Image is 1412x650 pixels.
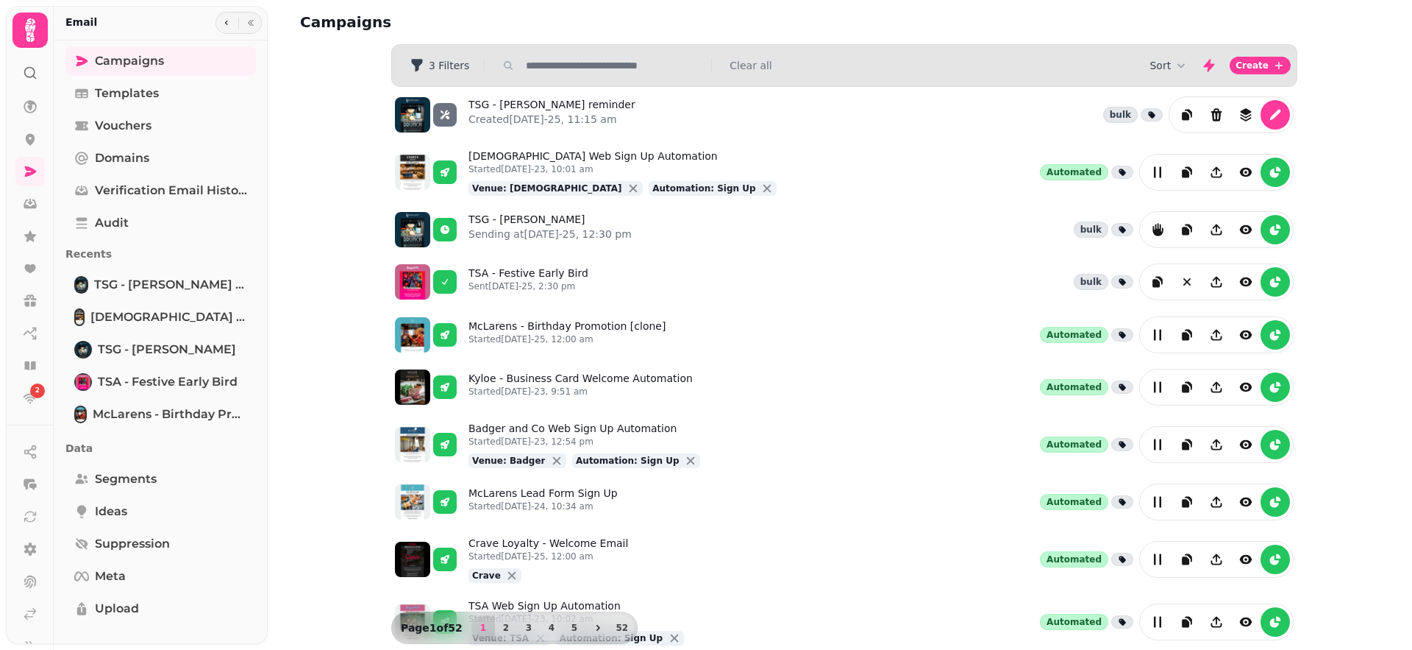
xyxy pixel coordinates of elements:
button: edit [1143,320,1172,350]
span: 3 Filters [429,60,469,71]
a: TSA - Festive Early BirdTSA - Festive Early Bird [65,367,256,397]
p: Recents [65,241,256,267]
button: 3 Filters [398,54,481,77]
p: Data [65,435,256,462]
img: aHR0cHM6Ly9zdGFtcGVkZS1zZXJ2aWNlLXByb2QtdGVtcGxhdGUtcHJldmlld3MuczMuZXUtd2VzdC0xLmFtYXpvbmF3cy5jb... [395,264,430,300]
span: 5 [568,623,580,632]
button: reports [1143,215,1172,244]
div: Automated [1040,379,1108,395]
button: duplicate [1172,372,1202,402]
a: TSG - Piaff Brunch reminderTSG - [PERSON_NAME] reminder [65,270,256,300]
div: bulk [1074,222,1108,238]
button: view [1231,545,1261,574]
span: Crave [472,570,501,581]
button: close [760,181,774,196]
a: TSA - Festive Early BirdSent[DATE]-25, 2:30 pm [468,266,588,298]
p: Started [DATE]-25, 12:00 am [468,551,628,562]
a: TSG - Piaff BrunchTSG - [PERSON_NAME] [65,335,256,364]
div: Automated [1040,437,1108,453]
button: Share campaign preview [1202,487,1231,517]
a: Meta [65,562,256,591]
img: Church Web Sign Up Automation [76,310,83,325]
button: close [549,453,564,468]
a: TSG - [PERSON_NAME]Sending at[DATE]-25, 12:30 pm [468,212,632,247]
p: Started [DATE]-23, 12:54 pm [468,436,700,448]
button: view [1231,267,1261,297]
div: bulk [1074,274,1108,290]
button: edit [1143,372,1172,402]
button: 4 [540,615,563,640]
span: Domains [95,149,149,167]
span: Venue: [DEMOGRAPHIC_DATA] [472,183,622,194]
a: Campaigns [65,46,256,76]
button: 52 [610,615,634,640]
h2: Campaigns [300,12,582,32]
button: duplicate [1172,215,1202,244]
span: 2 [35,386,40,396]
span: Audit [95,214,129,232]
button: view [1231,372,1261,402]
button: reports [1261,158,1290,187]
p: Page 1 of 52 [395,621,468,635]
a: Suppression [65,529,256,559]
button: revisions [1231,100,1261,130]
a: Church Web Sign Up Automation[DEMOGRAPHIC_DATA] Web Sign Up Automation [65,303,256,332]
button: view [1231,430,1261,459]
span: Venue: Badger [472,456,545,466]
a: Domains [65,144,256,173]
button: duplicate [1172,607,1202,637]
span: Verification email history [95,182,247,199]
button: Share campaign preview [1202,545,1231,574]
img: TSA - Festive Early Bird [76,375,90,389]
a: Templates [65,79,256,108]
button: close [683,453,698,468]
a: McLarens Lead Form Sign UpStarted[DATE]-24, 10:34 am [468,486,618,518]
img: aHR0cHM6Ly9zdGFtcGVkZS1zZXJ2aWNlLXByb2QtdGVtcGxhdGUtcHJldmlld3MuczMuZXUtd2VzdC0xLmFtYXpvbmF3cy5jb... [395,542,430,577]
button: reports [1261,607,1290,637]
span: Meta [95,568,126,585]
button: Share campaign preview [1202,372,1231,402]
img: aHR0cHM6Ly9zdGFtcGVkZS1zZXJ2aWNlLXByb2QtdGVtcGxhdGUtcHJldmlld3MuczMuZXUtd2VzdC0xLmFtYXpvbmF3cy5jb... [395,484,430,520]
button: duplicate [1172,430,1202,459]
span: TSG - [PERSON_NAME] [98,341,236,358]
button: view [1231,607,1261,637]
span: 4 [546,623,557,632]
div: Automated [1040,551,1108,568]
button: Share campaign preview [1202,158,1231,187]
span: McLarens - Birthday Promotion [clone] [93,406,247,423]
p: Started [DATE]-23, 10:01 am [468,163,777,175]
img: aHR0cHM6Ly9zdGFtcGVkZS1zZXJ2aWNlLXByb2QtdGVtcGxhdGUtcHJldmlld3MuczMuZXUtd2VzdC0xLmFtYXpvbmF3cy5jb... [395,97,430,133]
button: Delete [1202,100,1231,130]
nav: Pagination [471,615,634,640]
button: edit [1143,487,1172,517]
button: reports [1261,545,1290,574]
img: TSG - Piaff Brunch [76,342,90,357]
img: aHR0cHM6Ly9zdGFtcGVkZS1zZXJ2aWNlLXByb2QtdGVtcGxhdGUtcHJldmlld3MuczMuZXUtd2VzdC0xLmFtYXpvbmF3cy5jb... [395,317,430,353]
a: 2 [15,384,45,413]
img: McLarens - Birthday Promotion [clone] [76,407,85,422]
button: 3 [517,615,541,640]
h2: Email [65,15,97,29]
a: Kyloe - Business Card Welcome AutomationStarted[DATE]-23, 9:51 am [468,371,693,403]
button: duplicate [1172,320,1202,350]
button: duplicate [1172,158,1202,187]
span: 52 [616,623,628,632]
button: reports [1261,215,1290,244]
div: Automated [1040,327,1108,343]
span: Upload [95,600,139,618]
div: Automated [1040,494,1108,510]
span: 2 [500,623,512,632]
a: Upload [65,594,256,623]
a: TSG - [PERSON_NAME] reminderCreated[DATE]-25, 11:15 am [468,97,635,133]
button: close [504,568,519,583]
button: duplicate [1172,545,1202,574]
span: TSG - [PERSON_NAME] reminder [94,276,247,294]
span: [DEMOGRAPHIC_DATA] Web Sign Up Automation [90,308,247,326]
button: edit [1261,100,1290,130]
button: reports [1261,487,1290,517]
a: Ideas [65,497,256,526]
button: close [667,631,682,646]
button: view [1231,215,1261,244]
span: Vouchers [95,117,151,135]
a: [DEMOGRAPHIC_DATA] Web Sign Up AutomationStarted[DATE]-23, 10:01 amVenue: [DEMOGRAPHIC_DATA]close... [468,149,777,196]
